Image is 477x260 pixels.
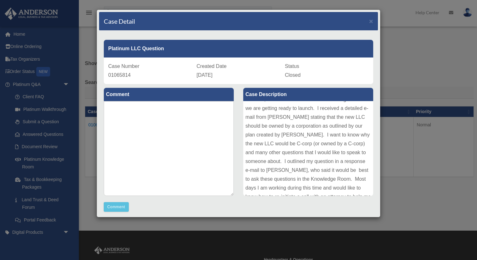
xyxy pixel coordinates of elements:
[369,17,373,25] span: ×
[104,88,234,101] label: Comment
[369,18,373,24] button: Close
[243,88,373,101] label: Case Description
[197,63,227,69] span: Created Date
[104,40,373,57] div: Platinum LLC Question
[197,72,212,78] span: [DATE]
[243,101,373,196] div: I am brand new to [PERSON_NAME] Advisors and signed up for the Titanium plan. We had our initial ...
[285,72,301,78] span: Closed
[285,63,299,69] span: Status
[104,202,129,212] button: Comment
[104,17,135,26] h4: Case Detail
[108,72,131,78] span: 01065814
[108,63,139,69] span: Case Number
